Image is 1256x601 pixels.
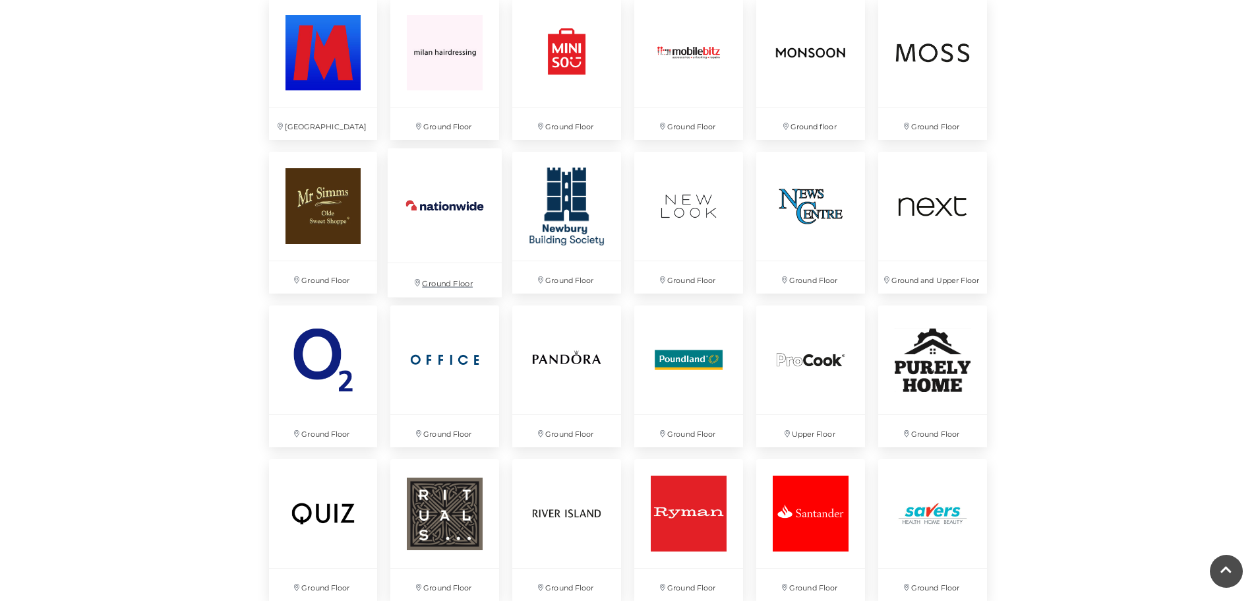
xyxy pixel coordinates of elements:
[634,261,743,294] p: Ground Floor
[506,299,628,454] a: Ground Floor
[381,142,509,305] a: Ground Floor
[390,415,499,447] p: Ground Floor
[634,108,743,140] p: Ground Floor
[262,145,384,300] a: Ground Floor
[390,569,499,601] p: Ground Floor
[756,569,865,601] p: Ground Floor
[388,263,502,297] p: Ground Floor
[512,415,621,447] p: Ground Floor
[512,569,621,601] p: Ground Floor
[384,299,506,454] a: Ground Floor
[512,261,621,294] p: Ground Floor
[269,415,378,447] p: Ground Floor
[878,261,987,294] p: Ground and Upper Floor
[872,145,994,300] a: Ground and Upper Floor
[628,145,750,300] a: Ground Floor
[506,145,628,300] a: Ground Floor
[262,299,384,454] a: Ground Floor
[756,415,865,447] p: Upper Floor
[628,299,750,454] a: Ground Floor
[756,261,865,294] p: Ground Floor
[750,145,872,300] a: Ground Floor
[634,415,743,447] p: Ground Floor
[269,569,378,601] p: Ground Floor
[750,299,872,454] a: Upper Floor
[878,569,987,601] p: Ground Floor
[878,108,987,140] p: Ground Floor
[634,569,743,601] p: Ground Floor
[878,415,987,447] p: Ground Floor
[269,108,378,140] p: [GEOGRAPHIC_DATA]
[269,261,378,294] p: Ground Floor
[512,108,621,140] p: Ground Floor
[390,108,499,140] p: Ground Floor
[756,108,865,140] p: Ground floor
[878,305,987,414] img: Purley Home at Festival Place
[872,299,994,454] a: Purley Home at Festival Place Ground Floor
